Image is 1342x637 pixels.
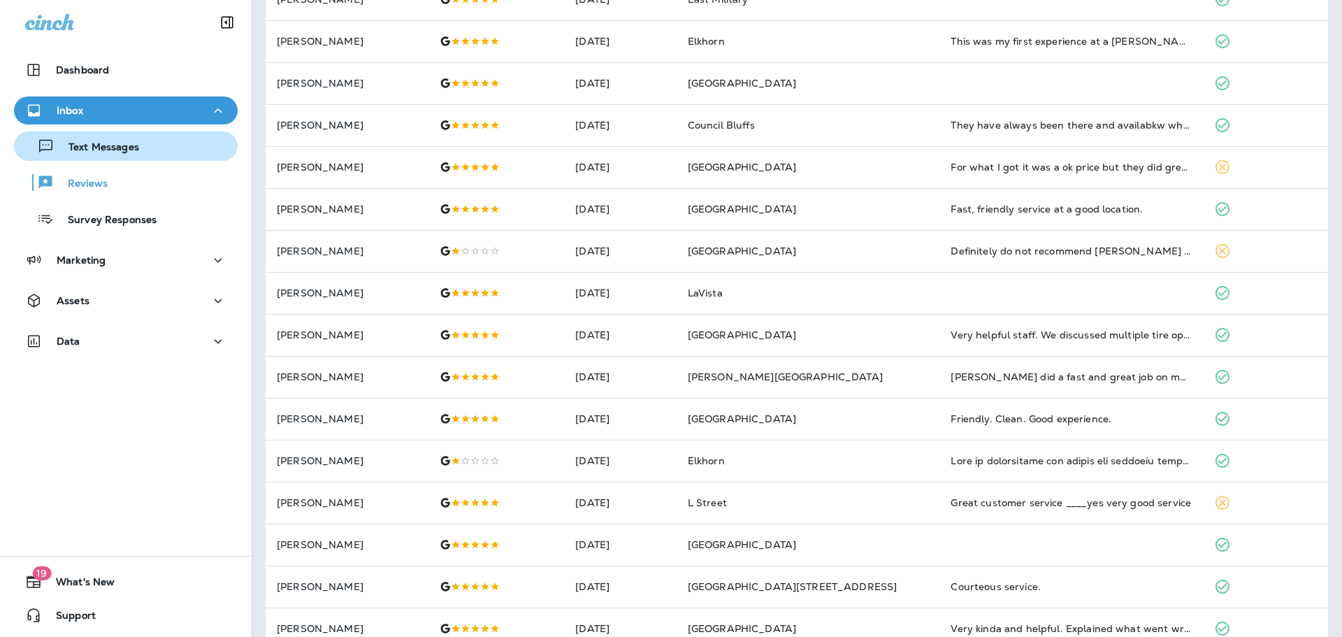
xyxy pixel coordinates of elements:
[951,34,1192,48] div: This was my first experience at a Jensen Tire & Auto and it was fantastic. Both of the men at the...
[951,580,1192,594] div: Courteous service.
[14,246,238,274] button: Marketing
[277,329,417,341] p: [PERSON_NAME]
[564,20,676,62] td: [DATE]
[277,623,417,634] p: [PERSON_NAME]
[564,62,676,104] td: [DATE]
[277,539,417,550] p: [PERSON_NAME]
[57,295,89,306] p: Assets
[688,161,796,173] span: [GEOGRAPHIC_DATA]
[277,36,417,47] p: [PERSON_NAME]
[951,454,1192,468] div: This is informative for future and existing customers. I had an oil change with Jensens on a car ...
[951,412,1192,426] div: Friendly. Clean. Good experience.
[57,105,83,116] p: Inbox
[688,580,897,593] span: [GEOGRAPHIC_DATA][STREET_ADDRESS]
[14,56,238,84] button: Dashboard
[564,314,676,356] td: [DATE]
[56,64,109,76] p: Dashboard
[564,230,676,272] td: [DATE]
[14,131,238,161] button: Text Messages
[277,455,417,466] p: [PERSON_NAME]
[951,244,1192,258] div: Definitely do not recommend Jensen Auto. They tried to rob me by claiming my car had no oil, even...
[564,398,676,440] td: [DATE]
[277,413,417,424] p: [PERSON_NAME]
[54,178,108,191] p: Reviews
[32,566,51,580] span: 19
[564,188,676,230] td: [DATE]
[688,371,883,383] span: [PERSON_NAME][GEOGRAPHIC_DATA]
[951,202,1192,216] div: Fast, friendly service at a good location.
[42,610,96,627] span: Support
[14,168,238,197] button: Reviews
[951,118,1192,132] div: They have always been there and availabkw when we need them. I truely appreciate getting me in th...
[14,96,238,124] button: Inbox
[14,204,238,234] button: Survey Responses
[14,327,238,355] button: Data
[14,568,238,596] button: 19What's New
[277,203,417,215] p: [PERSON_NAME]
[951,496,1192,510] div: Great customer service ____yes very good service
[688,287,723,299] span: LaVista
[564,146,676,188] td: [DATE]
[688,35,725,48] span: Elkhorn
[277,162,417,173] p: [PERSON_NAME]
[57,255,106,266] p: Marketing
[688,119,755,131] span: Council Bluffs
[951,328,1192,342] div: Very helpful staff. We discussed multiple tire options before settling on the one I bought. No pr...
[564,566,676,608] td: [DATE]
[277,371,417,382] p: [PERSON_NAME]
[951,370,1192,384] div: Bradley did a fast and great job on my oil change today
[54,214,157,227] p: Survey Responses
[14,601,238,629] button: Support
[564,440,676,482] td: [DATE]
[277,78,417,89] p: [PERSON_NAME]
[688,329,796,341] span: [GEOGRAPHIC_DATA]
[688,496,727,509] span: L Street
[688,538,796,551] span: [GEOGRAPHIC_DATA]
[277,287,417,299] p: [PERSON_NAME]
[951,622,1192,636] div: Very kinda and helpful. Explained what went wrong so I could understand it, showed me pictures of...
[564,482,676,524] td: [DATE]
[688,622,796,635] span: [GEOGRAPHIC_DATA]
[564,356,676,398] td: [DATE]
[277,245,417,257] p: [PERSON_NAME]
[277,581,417,592] p: [PERSON_NAME]
[688,203,796,215] span: [GEOGRAPHIC_DATA]
[277,120,417,131] p: [PERSON_NAME]
[42,576,115,593] span: What's New
[564,524,676,566] td: [DATE]
[951,160,1192,174] div: For what I got it was a ok price but they did great job and very friendly and good quality job I ...
[688,413,796,425] span: [GEOGRAPHIC_DATA]
[14,287,238,315] button: Assets
[688,77,796,90] span: [GEOGRAPHIC_DATA]
[57,336,80,347] p: Data
[208,8,247,36] button: Collapse Sidebar
[688,245,796,257] span: [GEOGRAPHIC_DATA]
[688,455,725,467] span: Elkhorn
[564,104,676,146] td: [DATE]
[564,272,676,314] td: [DATE]
[55,141,139,155] p: Text Messages
[277,497,417,508] p: [PERSON_NAME]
